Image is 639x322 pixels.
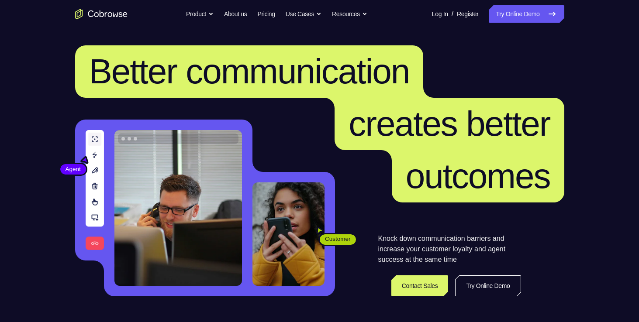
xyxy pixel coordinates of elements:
a: Pricing [257,5,275,23]
button: Use Cases [286,5,321,23]
a: Try Online Demo [455,275,521,296]
img: A customer support agent talking on the phone [114,130,242,286]
a: About us [224,5,247,23]
button: Resources [332,5,367,23]
a: Contact Sales [391,275,449,296]
a: Try Online Demo [489,5,564,23]
span: creates better [349,104,550,143]
a: Go to the home page [75,9,128,19]
img: A customer holding their phone [252,182,325,286]
button: Product [186,5,214,23]
span: / [452,9,453,19]
span: outcomes [406,157,550,195]
a: Log In [432,5,448,23]
a: Register [457,5,478,23]
p: Knock down communication barriers and increase your customer loyalty and agent success at the sam... [378,233,521,265]
span: Better communication [89,52,410,91]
